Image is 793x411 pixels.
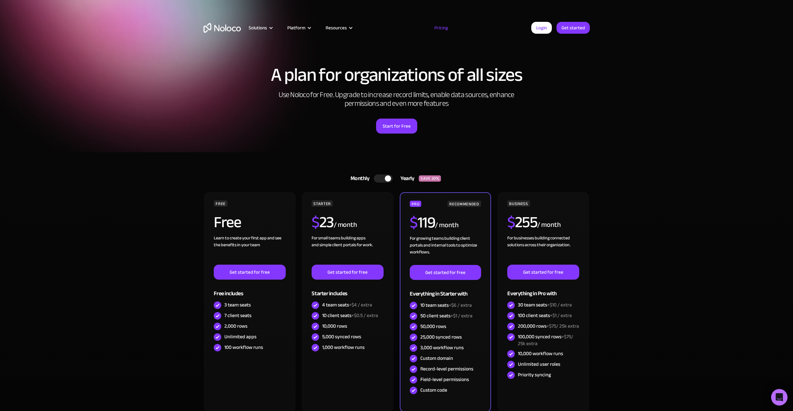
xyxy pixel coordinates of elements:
h2: 255 [507,214,537,230]
span: +$75/ 25k extra [518,332,573,348]
div: SAVE 20% [419,175,441,182]
div: 30 team seats [518,301,572,308]
div: 200,000 rows [518,323,579,330]
div: 100 workflow runs [224,344,263,351]
div: For businesses building connected solutions across their organization. ‍ [507,235,579,265]
div: 5,000 synced rows [322,333,361,340]
div: 10,000 workflow runs [518,350,563,357]
div: 50,000 rows [420,323,446,330]
div: 100 client seats [518,312,572,319]
h2: Free [214,214,241,230]
div: STARTER [312,200,332,207]
span: $ [410,208,418,237]
div: Custom code [420,387,447,394]
div: RECOMMENDED [447,201,481,207]
span: +$4 / extra [349,300,372,310]
div: Starter includes [312,280,383,300]
div: Unlimited user roles [518,361,560,368]
div: PRO [410,201,421,207]
div: Yearly [393,174,419,183]
div: / month [537,220,561,230]
div: Platform [287,24,305,32]
h2: 119 [410,215,435,230]
div: Platform [279,24,318,32]
div: FREE [214,200,227,207]
div: 10 team seats [420,302,472,309]
div: Monthly [343,174,374,183]
div: Solutions [241,24,279,32]
div: For small teams building apps and simple client portals for work. ‍ [312,235,383,265]
span: $ [312,208,319,237]
span: +$75/ 25k extra [547,321,579,331]
div: Free includes [214,280,285,300]
div: Everything in Starter with [410,280,481,300]
a: Get started for free [312,265,383,280]
a: Get started for free [214,265,285,280]
div: 100,000 synced rows [518,333,579,347]
div: 25,000 synced rows [420,334,462,340]
div: Record-level permissions [420,365,473,372]
div: Custom domain [420,355,453,362]
span: +$1 / extra [451,311,472,320]
div: Open Intercom Messenger [771,389,788,406]
div: Everything in Pro with [507,280,579,300]
span: $ [507,208,515,237]
div: 4 team seats [322,301,372,308]
div: / month [435,220,458,230]
div: 1,000 workflow runs [322,344,365,351]
div: Learn to create your first app and see the benefits in your team ‍ [214,235,285,265]
div: / month [334,220,357,230]
div: 3 team seats [224,301,251,308]
div: For growing teams building client portals and internal tools to optimize workflows. [410,235,481,265]
div: BUSINESS [507,200,530,207]
span: +$1 / extra [550,311,572,320]
div: Field-level permissions [420,376,469,383]
h2: 23 [312,214,334,230]
a: Pricing [427,24,456,32]
div: 50 client seats [420,312,472,319]
a: Start for Free [376,119,417,134]
div: Resources [318,24,359,32]
span: +$10 / extra [547,300,572,310]
div: 3,000 workflow runs [420,344,464,351]
a: Get started for free [507,265,579,280]
div: 10,000 rows [322,323,347,330]
a: Get started [557,22,590,34]
span: +$0.5 / extra [351,311,378,320]
a: Login [531,22,552,34]
div: Resources [326,24,347,32]
h1: A plan for organizations of all sizes [203,66,590,84]
div: Solutions [249,24,267,32]
div: Priority syncing [518,371,551,378]
a: Get started for free [410,265,481,280]
div: 2,000 rows [224,323,247,330]
a: home [203,23,241,33]
div: 10 client seats [322,312,378,319]
span: +$6 / extra [449,301,472,310]
div: 7 client seats [224,312,251,319]
h2: Use Noloco for Free. Upgrade to increase record limits, enable data sources, enhance permissions ... [272,91,521,108]
div: Unlimited apps [224,333,256,340]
